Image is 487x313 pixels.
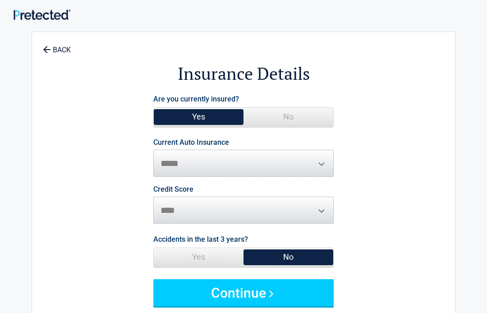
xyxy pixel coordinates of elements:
label: Accidents in the last 3 years? [153,233,248,245]
label: Current Auto Insurance [153,139,229,146]
a: BACK [41,38,73,54]
span: No [243,248,333,266]
span: No [243,108,333,126]
span: Yes [154,108,243,126]
span: Yes [154,248,243,266]
img: Main Logo [14,9,70,20]
label: Credit Score [153,186,193,193]
h2: Insurance Details [82,62,405,85]
label: Are you currently insured? [153,93,239,105]
button: Continue [153,279,334,306]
